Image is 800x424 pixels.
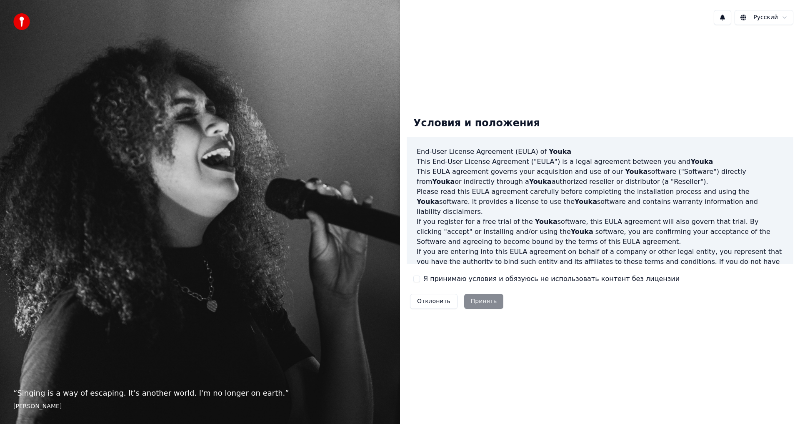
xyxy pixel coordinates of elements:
[13,387,387,399] p: “ Singing is a way of escaping. It's another world. I'm no longer on earth. ”
[417,187,783,217] p: Please read this EULA agreement carefully before completing the installation process and using th...
[417,198,439,206] span: Youka
[549,148,571,156] span: Youka
[625,168,647,176] span: Youka
[410,294,457,309] button: Отклонить
[423,274,680,284] label: Я принимаю условия и обязуюсь не использовать контент без лицензии
[13,402,387,411] footer: [PERSON_NAME]
[575,198,597,206] span: Youka
[432,178,455,186] span: Youka
[417,157,783,167] p: This End-User License Agreement ("EULA") is a legal agreement between you and
[571,228,593,236] span: Youka
[529,178,552,186] span: Youka
[417,217,783,247] p: If you register for a free trial of the software, this EULA agreement will also govern that trial...
[407,110,547,137] div: Условия и положения
[13,13,30,30] img: youka
[417,147,783,157] h3: End-User License Agreement (EULA) of
[417,247,783,287] p: If you are entering into this EULA agreement on behalf of a company or other legal entity, you re...
[535,218,557,226] span: Youka
[417,167,783,187] p: This EULA agreement governs your acquisition and use of our software ("Software") directly from o...
[690,158,713,166] span: Youka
